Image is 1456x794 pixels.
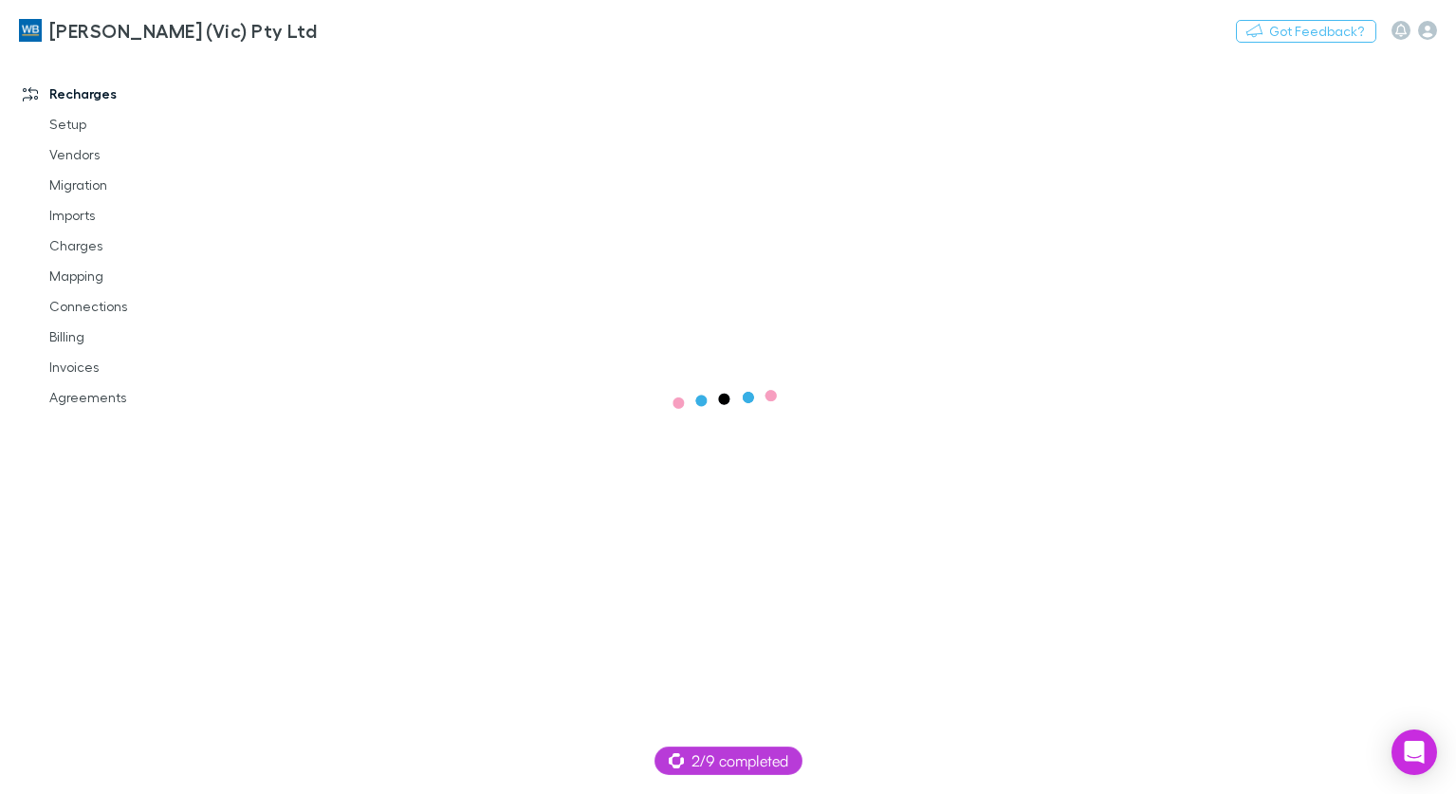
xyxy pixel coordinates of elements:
a: Imports [30,200,234,231]
img: William Buck (Vic) Pty Ltd's Logo [19,19,42,42]
a: Charges [30,231,234,261]
a: Invoices [30,352,234,382]
h3: [PERSON_NAME] (Vic) Pty Ltd [49,19,317,42]
a: Recharges [4,79,234,109]
a: Billing [30,322,234,352]
a: Connections [30,291,234,322]
a: Setup [30,109,234,139]
button: Got Feedback? [1236,20,1376,43]
a: Migration [30,170,234,200]
div: Open Intercom Messenger [1391,729,1437,775]
a: Agreements [30,382,234,413]
a: Mapping [30,261,234,291]
a: [PERSON_NAME] (Vic) Pty Ltd [8,8,328,53]
a: Vendors [30,139,234,170]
